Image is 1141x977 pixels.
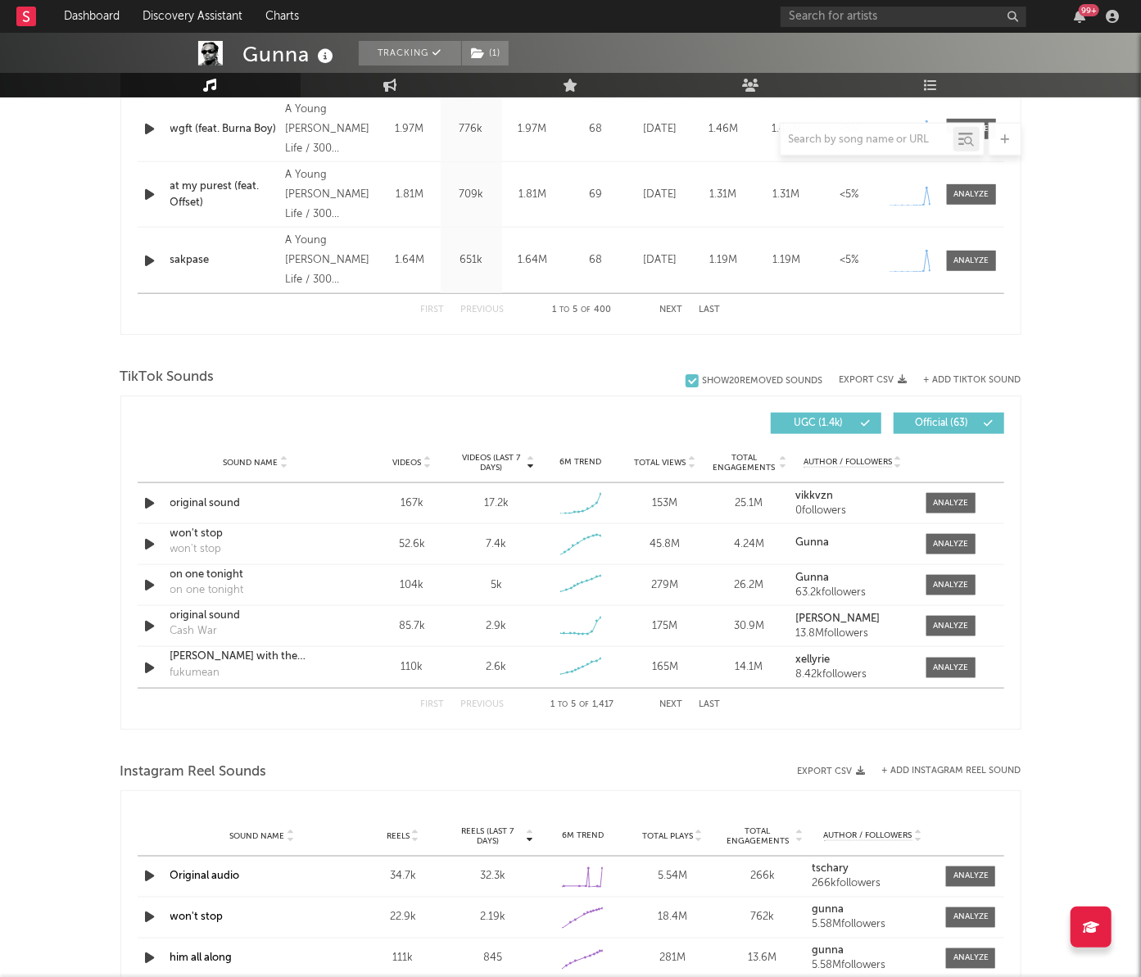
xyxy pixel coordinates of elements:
[1079,4,1099,16] div: 99 +
[452,951,534,967] div: 845
[822,121,877,138] div: <5%
[170,567,342,583] a: on one tonight
[759,187,814,203] div: 1.31M
[393,458,422,468] span: Videos
[700,305,721,314] button: Last
[506,121,559,138] div: 1.97M
[542,830,624,842] div: 6M Trend
[812,961,935,972] div: 5.58M followers
[660,305,683,314] button: Next
[781,133,953,147] input: Search by song name or URL
[445,252,498,269] div: 651k
[170,649,342,665] a: [PERSON_NAME] with the bodyyyy
[445,187,498,203] div: 709k
[224,458,278,468] span: Sound Name
[1074,10,1085,23] button: 99+
[795,537,829,548] strong: Gunna
[359,41,461,66] button: Tracking
[812,946,844,957] strong: gunna
[170,953,233,964] a: him all along
[840,375,908,385] button: Export CSV
[804,457,892,468] span: Author / Followers
[243,41,338,68] div: Gunna
[632,910,713,926] div: 18.4M
[894,413,1004,434] button: Official(63)
[374,659,451,676] div: 110k
[700,700,721,709] button: Last
[170,252,278,269] a: sakpase
[461,305,505,314] button: Previous
[696,252,751,269] div: 1.19M
[795,654,909,666] a: xellyrie
[383,187,437,203] div: 1.81M
[824,830,912,841] span: Author / Followers
[421,700,445,709] button: First
[711,453,777,473] span: Total Engagements
[362,910,444,926] div: 22.9k
[781,7,1026,27] input: Search for artists
[170,121,278,138] a: wgft (feat. Burna Boy)
[452,910,534,926] div: 2.19k
[542,456,618,468] div: 6M Trend
[722,910,804,926] div: 762k
[560,306,570,314] span: to
[170,179,278,210] a: at my purest (feat. Offset)
[632,951,713,967] div: 281M
[759,121,814,138] div: 1.46M
[229,831,284,841] span: Sound Name
[461,700,505,709] button: Previous
[627,659,703,676] div: 165M
[711,577,787,594] div: 26.2M
[170,665,220,681] div: fukumean
[484,495,509,512] div: 17.2k
[633,187,688,203] div: [DATE]
[374,536,451,553] div: 52.6k
[120,762,267,782] span: Instagram Reel Sounds
[795,669,909,681] div: 8.42k followers
[711,618,787,635] div: 30.9M
[582,306,591,314] span: of
[781,418,857,428] span: UGC ( 1.4k )
[634,458,686,468] span: Total Views
[486,659,506,676] div: 2.6k
[703,376,823,387] div: Show 20 Removed Sounds
[362,869,444,885] div: 34.7k
[170,526,342,542] a: won't stop
[908,376,1021,385] button: + Add TikTok Sound
[924,376,1021,385] button: + Add TikTok Sound
[491,577,502,594] div: 5k
[579,701,589,708] span: of
[904,418,980,428] span: Official ( 63 )
[795,613,909,625] a: [PERSON_NAME]
[795,537,909,549] a: Gunna
[822,252,877,269] div: <5%
[696,121,751,138] div: 1.46M
[882,767,1021,776] button: + Add Instagram Reel Sound
[722,826,794,846] span: Total Engagements
[374,495,451,512] div: 167k
[170,582,244,599] div: on one tonight
[506,187,559,203] div: 1.81M
[812,946,935,957] a: gunna
[722,869,804,885] div: 266k
[170,871,240,882] a: Original audio
[568,252,625,269] div: 68
[798,767,866,776] button: Export CSV
[170,495,342,512] a: original sound
[285,100,374,159] div: A Young [PERSON_NAME] Life / 300 Entertainment release., © 2025 Gunna Music, LLC exclusively lice...
[795,654,830,665] strong: xellyrie
[795,505,909,517] div: 0 followers
[642,831,693,841] span: Total Plays
[795,572,829,583] strong: Gunna
[627,536,703,553] div: 45.8M
[537,301,627,320] div: 1 5 400
[795,628,909,640] div: 13.8M followers
[795,491,833,501] strong: vikkvzn
[812,905,844,916] strong: gunna
[568,187,625,203] div: 69
[421,305,445,314] button: First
